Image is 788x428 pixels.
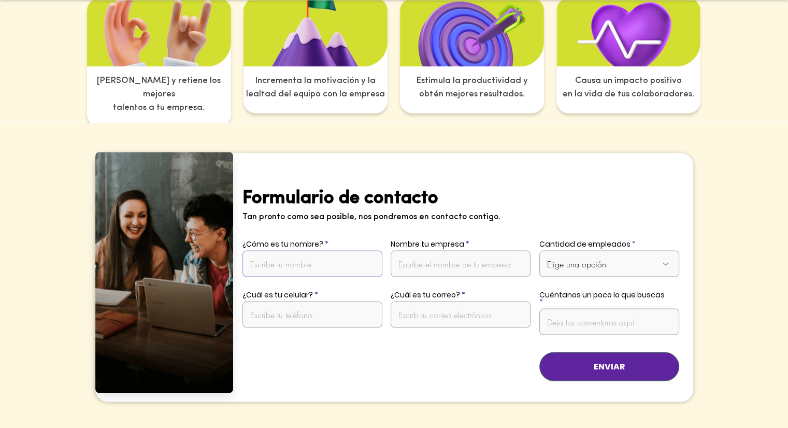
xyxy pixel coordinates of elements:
iframe: Messagebird Livechat Widget [728,368,778,418]
button: ENVIAR [539,352,679,381]
span: Formulario de contacto [242,189,438,207]
input: Deja tus comentaros aquí [539,308,679,335]
label: ¿Cuál es tu correo? [391,291,531,298]
img: Persona trabajando.png [95,152,233,393]
span: Causa un impacto positivo en la vida de tus colaboradores. [563,76,694,98]
label: Nombre tu empresa [391,240,531,247]
label: Cuéntanos un poco lo que buscas [539,291,679,305]
span: Estimula la productividad y obtén mejores resultados. [416,76,527,98]
span: ENVIAR [594,361,625,372]
input: Escribe tu nombre [242,250,382,277]
span: [PERSON_NAME] y retiene los mejores [97,76,221,98]
span: Incrementa la motivación y la lealtad del equipo con la empresa [246,76,385,98]
div: Presentación de diapositivas [233,153,693,401]
label: Cantidad de empleados [539,240,679,247]
input: Escribe tu teléfono [242,301,382,327]
input: Escribe el nombre de tu empresa [391,250,531,277]
label: ¿Cómo es tu nombre? [242,240,382,247]
label: ¿Cuál es tu celular? [242,291,382,298]
input: Escrib tu correo electrónico [391,301,531,327]
span: Tan pronto como sea posible, nos pondremos en contacto contigo. [242,212,500,221]
span: talentos a tu empresa. [113,103,205,111]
